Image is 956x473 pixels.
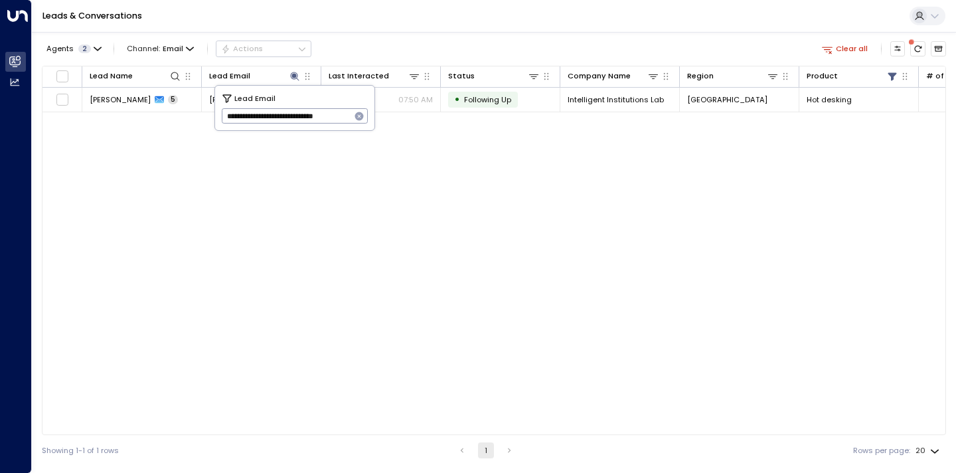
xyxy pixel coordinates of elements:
span: Email [163,45,183,53]
span: federico@i-i.earth [209,94,313,105]
button: Channel:Email [123,41,199,56]
div: Lead Name [90,70,181,82]
span: 5 [168,95,178,104]
span: 2 [78,45,91,53]
div: Lead Email [209,70,301,82]
button: Clear all [817,41,872,56]
span: Intelligent Institutions Lab [568,94,664,105]
div: Company Name [568,70,631,82]
div: Product [807,70,838,82]
div: Company Name [568,70,659,82]
span: There are new threads available. Refresh the grid to view the latest updates. [910,41,925,56]
span: Toggle select row [56,93,69,106]
div: Product [807,70,898,82]
a: Leads & Conversations [42,10,142,21]
span: Toggle select all [56,70,69,83]
div: Status [448,70,475,82]
div: Status [448,70,540,82]
button: page 1 [478,442,494,458]
div: Region [687,70,779,82]
span: Agents [46,45,74,52]
div: Button group with a nested menu [216,41,311,56]
div: Lead Name [90,70,133,82]
span: Following Up [464,94,511,105]
label: Rows per page: [853,445,910,456]
button: Agents2 [42,41,105,56]
div: 20 [916,442,942,459]
div: Region [687,70,714,82]
div: Showing 1-1 of 1 rows [42,445,119,456]
button: Customize [890,41,906,56]
div: • [454,90,460,108]
p: 07:50 AM [398,94,433,105]
div: Actions [221,44,263,53]
span: Channel: [123,41,199,56]
button: Archived Leads [931,41,946,56]
div: Last Interacted [329,70,389,82]
span: Hot desking [807,94,852,105]
span: London [687,94,767,105]
span: Lead Email [234,92,276,104]
span: Federico Apestegui [90,94,151,105]
div: Last Interacted [329,70,420,82]
button: Actions [216,41,311,56]
div: Lead Email [209,70,250,82]
nav: pagination navigation [453,442,518,458]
